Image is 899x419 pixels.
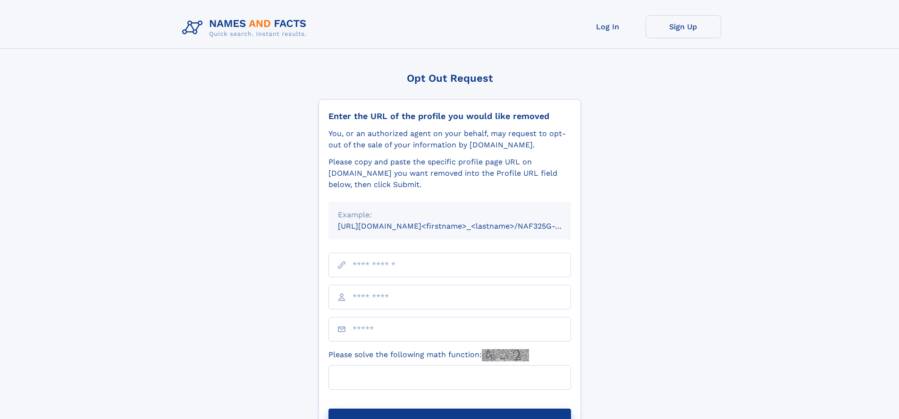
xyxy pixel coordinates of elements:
[570,15,646,38] a: Log In
[646,15,721,38] a: Sign Up
[328,349,529,361] label: Please solve the following math function:
[319,72,581,84] div: Opt Out Request
[328,128,571,151] div: You, or an authorized agent on your behalf, may request to opt-out of the sale of your informatio...
[178,15,314,41] img: Logo Names and Facts
[338,209,562,221] div: Example:
[328,111,571,121] div: Enter the URL of the profile you would like removed
[338,222,589,231] small: [URL][DOMAIN_NAME]<firstname>_<lastname>/NAF325G-xxxxxxxx
[328,156,571,190] div: Please copy and paste the specific profile page URL on [DOMAIN_NAME] you want removed into the Pr...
